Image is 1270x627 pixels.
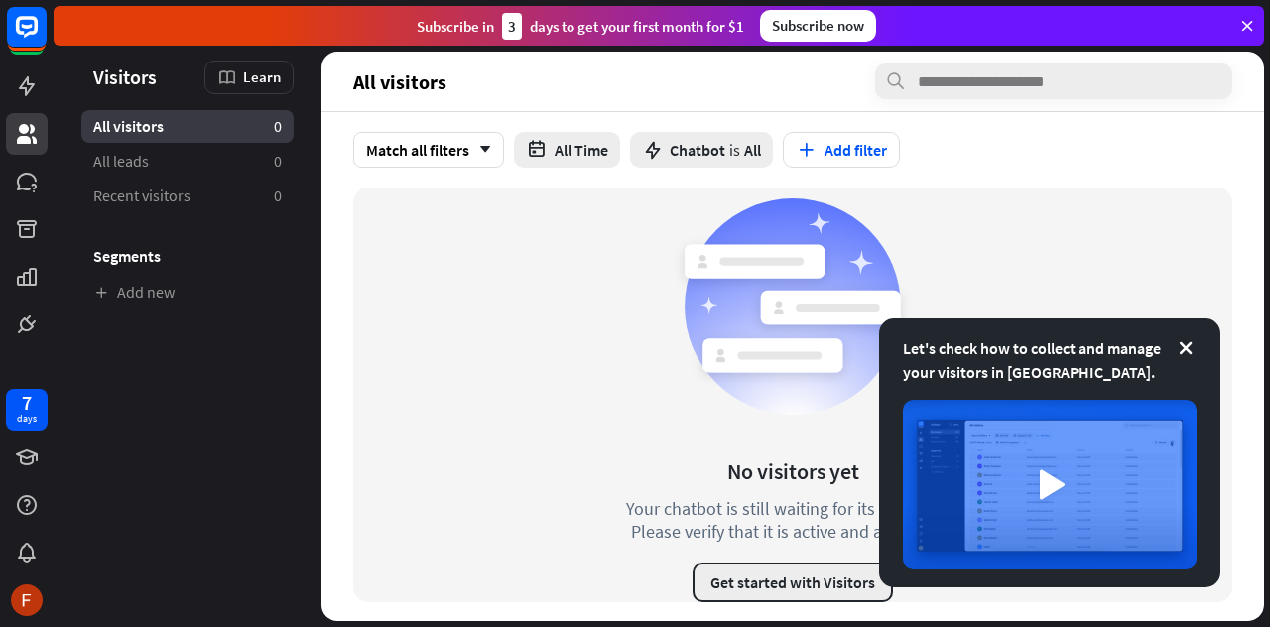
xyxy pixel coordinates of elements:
div: 3 [502,13,522,40]
span: All visitors [93,116,164,137]
i: arrow_down [469,144,491,156]
aside: 0 [274,151,282,172]
span: Learn [243,67,281,86]
div: No visitors yet [727,457,859,485]
button: Add filter [783,132,900,168]
span: All [744,140,761,160]
div: Subscribe now [760,10,876,42]
h3: Segments [81,246,294,266]
div: days [17,412,37,426]
a: Add new [81,276,294,309]
aside: 0 [274,116,282,137]
a: All leads 0 [81,145,294,178]
a: Recent visitors 0 [81,180,294,212]
a: 7 days [6,389,48,431]
span: Recent visitors [93,186,190,206]
aside: 0 [274,186,282,206]
div: Your chatbot is still waiting for its first visitor. Please verify that it is active and accessible. [589,497,996,543]
button: All Time [514,132,620,168]
span: Chatbot [670,140,725,160]
div: Match all filters [353,132,504,168]
button: Open LiveChat chat widget [16,8,75,67]
span: All leads [93,151,149,172]
span: is [729,140,740,160]
span: All visitors [353,70,446,93]
div: Let's check how to collect and manage your visitors in [GEOGRAPHIC_DATA]. [903,336,1197,384]
span: Visitors [93,65,157,88]
div: Subscribe in days to get your first month for $1 [417,13,744,40]
div: 7 [22,394,32,412]
button: Get started with Visitors [693,563,893,602]
img: image [903,400,1197,569]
